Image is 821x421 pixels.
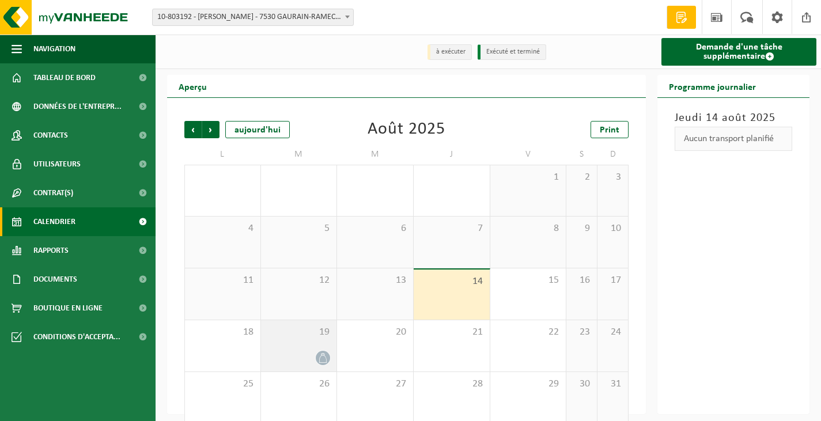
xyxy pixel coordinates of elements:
[496,378,561,390] span: 29
[427,44,472,60] li: à exécuter
[33,236,69,265] span: Rapports
[572,326,591,339] span: 23
[191,378,255,390] span: 25
[191,222,255,235] span: 4
[657,75,767,97] h2: Programme journalier
[337,144,414,165] td: M
[33,92,122,121] span: Données de l'entrepr...
[261,144,338,165] td: M
[343,222,407,235] span: 6
[153,9,353,25] span: 10-803192 - PATRICK SAVALLE - 7530 GAURAIN-RAMECROIX, RUE DES GREBILLONS 7
[267,326,331,339] span: 19
[33,179,73,207] span: Contrat(s)
[184,144,261,165] td: L
[167,75,218,97] h2: Aperçu
[597,144,629,165] td: D
[603,222,622,235] span: 10
[600,126,619,135] span: Print
[33,35,75,63] span: Navigation
[591,121,629,138] a: Print
[33,294,103,323] span: Boutique en ligne
[603,274,622,287] span: 17
[572,171,591,184] span: 2
[191,274,255,287] span: 11
[184,121,202,138] span: Précédent
[572,274,591,287] span: 16
[496,326,561,339] span: 22
[33,63,96,92] span: Tableau de bord
[572,378,591,390] span: 30
[496,222,561,235] span: 8
[675,109,792,127] h3: Jeudi 14 août 2025
[478,44,546,60] li: Exécuté et terminé
[572,222,591,235] span: 9
[566,144,597,165] td: S
[33,121,68,150] span: Contacts
[225,121,290,138] div: aujourd'hui
[343,326,407,339] span: 20
[419,275,484,288] span: 14
[496,171,561,184] span: 1
[33,265,77,294] span: Documents
[496,274,561,287] span: 15
[419,222,484,235] span: 7
[661,38,816,66] a: Demande d'une tâche supplémentaire
[603,378,622,390] span: 31
[267,222,331,235] span: 5
[414,144,490,165] td: J
[152,9,354,26] span: 10-803192 - PATRICK SAVALLE - 7530 GAURAIN-RAMECROIX, RUE DES GREBILLONS 7
[33,207,75,236] span: Calendrier
[267,378,331,390] span: 26
[33,150,81,179] span: Utilisateurs
[675,127,792,151] div: Aucun transport planifié
[191,326,255,339] span: 18
[33,323,120,351] span: Conditions d'accepta...
[603,326,622,339] span: 24
[343,274,407,287] span: 13
[202,121,220,138] span: Suivant
[343,378,407,390] span: 27
[603,171,622,184] span: 3
[419,378,484,390] span: 28
[267,274,331,287] span: 12
[419,326,484,339] span: 21
[490,144,567,165] td: V
[368,121,445,138] div: Août 2025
